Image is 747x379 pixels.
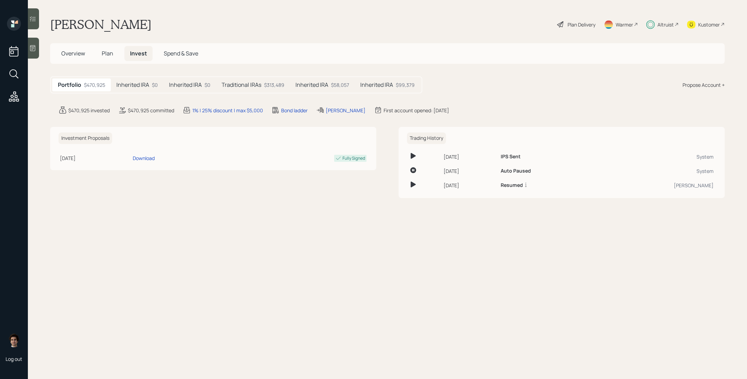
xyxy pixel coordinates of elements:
[60,154,130,162] div: [DATE]
[360,82,393,88] h5: Inherited IRA
[331,81,349,89] div: $58,057
[68,107,110,114] div: $470,925 invested
[164,50,198,57] span: Spend & Save
[597,167,714,175] div: System
[192,107,263,114] div: 1% | 25% discount | max $5,000
[152,81,158,89] div: $0
[6,356,22,362] div: Log out
[501,182,523,188] h6: Resumed
[616,21,633,28] div: Warmer
[281,107,308,114] div: Bond ladder
[58,82,81,88] h5: Portfolio
[396,81,415,89] div: $99,379
[222,82,261,88] h5: Traditional IRAs
[597,182,714,189] div: [PERSON_NAME]
[295,82,328,88] h5: Inherited IRA
[568,21,595,28] div: Plan Delivery
[61,50,85,57] span: Overview
[59,132,112,144] h6: Investment Proposals
[342,155,365,161] div: Fully Signed
[130,50,147,57] span: Invest
[205,81,210,89] div: $0
[133,154,155,162] div: Download
[116,82,149,88] h5: Inherited IRA
[597,153,714,160] div: System
[102,50,113,57] span: Plan
[264,81,284,89] div: $313,489
[384,107,449,114] div: First account opened: [DATE]
[657,21,674,28] div: Altruist
[128,107,174,114] div: $470,925 committed
[326,107,365,114] div: [PERSON_NAME]
[501,168,531,174] h6: Auto Paused
[501,154,521,160] h6: IPS Sent
[407,132,446,144] h6: Trading History
[50,17,152,32] h1: [PERSON_NAME]
[698,21,720,28] div: Kustomer
[84,81,105,89] div: $470,925
[444,153,495,160] div: [DATE]
[683,81,725,89] div: Propose Account +
[169,82,202,88] h5: Inherited IRA
[7,333,21,347] img: harrison-schaefer-headshot-2.png
[444,182,495,189] div: [DATE]
[444,167,495,175] div: [DATE]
